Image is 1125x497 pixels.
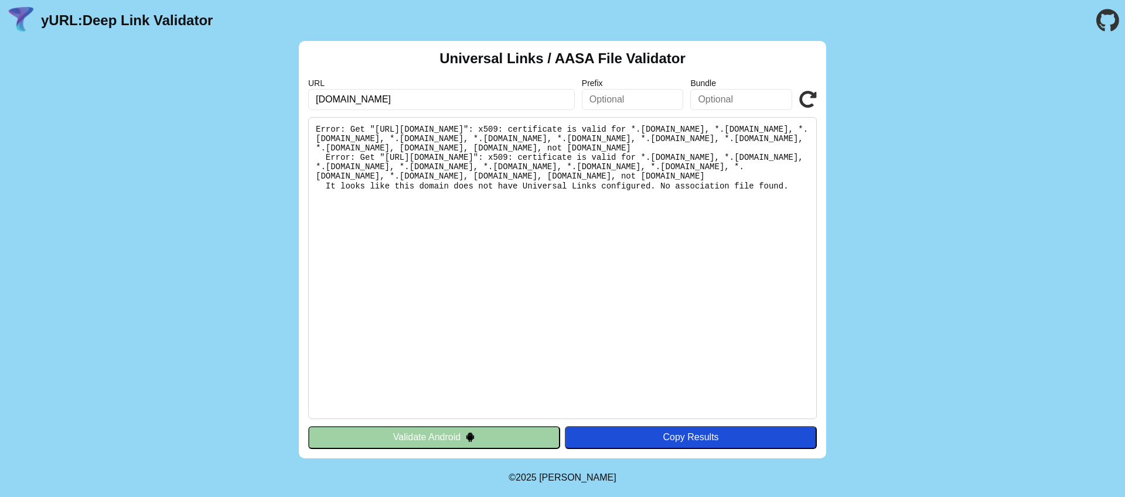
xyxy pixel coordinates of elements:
[439,50,686,67] h2: Universal Links / AASA File Validator
[582,78,684,88] label: Prefix
[539,472,616,482] a: Michael Ibragimchayev's Personal Site
[308,117,817,419] pre: Error: Get "[URL][DOMAIN_NAME]": x509: certificate is valid for *.[DOMAIN_NAME], *.[DOMAIN_NAME],...
[690,89,792,110] input: Optional
[571,432,811,443] div: Copy Results
[465,432,475,442] img: droidIcon.svg
[516,472,537,482] span: 2025
[565,426,817,448] button: Copy Results
[690,78,792,88] label: Bundle
[308,89,575,110] input: Required
[509,458,616,497] footer: ©
[308,78,575,88] label: URL
[308,426,560,448] button: Validate Android
[582,89,684,110] input: Optional
[41,12,213,29] a: yURL:Deep Link Validator
[6,5,36,36] img: yURL Logo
